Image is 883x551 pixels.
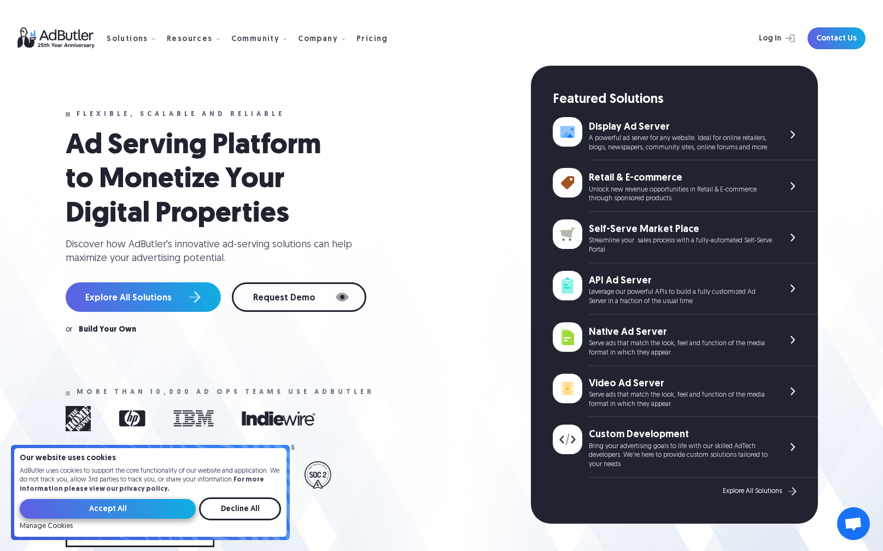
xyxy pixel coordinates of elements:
div: Resources [167,36,213,43]
div: Pricing [356,36,388,43]
a: Self-Serve Market Place Streamline your sales process with a fully-automated Self-Serve Portal [553,212,818,263]
div: Community [231,36,280,43]
div: Solutions [107,36,148,43]
h4: Our website uses cookies [20,455,281,462]
div: Streamline your sales process with a fully-automated Self-Serve Portal [589,236,772,255]
div: Explore All Solutions [723,488,782,495]
h1: Ad Serving Platform to Monetize Your Digital Properties [66,129,350,231]
div: or [66,326,72,334]
div: Leverage our powerful APIs to build a fully customized Ad Server in a fraction of the usual time [589,288,772,306]
div: Bring your advertising goals to life with our skilled AdTech developers. We're here to provide cu... [589,442,772,469]
a: Request Demo [232,282,366,312]
input: Decline All [199,497,281,520]
a: Contact Us [808,27,866,49]
div: A powerful ad server for any website. Ideal for online retailers, blogs, newspapers, community si... [589,134,772,153]
a: Native Ad Server Serve ads that match the look, feel and function of the media format in which th... [553,315,818,366]
div: Discover how AdButler's innovative ad-serving solutions can help maximize your advertising potent... [66,238,361,265]
div: Flexible, scalable and reliable [77,111,285,118]
a: Explore All Solutions [723,484,799,498]
div: Self-Serve Market Place [589,223,772,236]
a: Log In [730,27,801,49]
a: Video Ad Server Serve ads that match the look, feel and function of the media format in which the... [553,366,818,417]
div: Display Ad Server [589,120,772,134]
div: Serve ads that match the look, feel and function of the media format in which they appear. [589,339,772,358]
div: Unlock new revenue opportunities in Retail & E-commerce through sponsored products. [589,185,772,204]
a: Retail & E-commerce Unlock new revenue opportunities in Retail & E-commerce through sponsored pro... [553,160,818,212]
div: Serve ads that match the look, feel and function of the media format in which they appear. [589,391,772,409]
div: More than 10,000 ad ops teams use adbutler [77,388,375,396]
a: Explore All Solutions [66,282,221,312]
div: Company [298,36,338,43]
a: Open chat [837,507,870,540]
a: Build Your Own [79,326,136,334]
p: AdButler uses cookies to support the core functionality of our website and application. We do not... [20,467,281,494]
a: Pricing [356,33,397,43]
div: API Ad Server [589,274,772,288]
div: Featured Solutions [553,91,818,109]
a: Manage Cookies [20,523,73,530]
a: API Ad Server Leverage our powerful APIs to build a fully customized Ad Server in a fraction of t... [553,263,818,315]
div: Retail & E-commerce [589,171,772,185]
a: Custom Development Bring your advertising goals to life with our skilled AdTech developers. We're... [553,417,818,478]
a: Display Ad Server A powerful ad server for any website. Ideal for online retailers, blogs, newspa... [553,109,818,161]
div: Native Ad Server [589,326,772,339]
input: Accept All [20,499,196,519]
div: Custom Development [589,428,772,442]
div: Video Ad Server [589,377,772,391]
